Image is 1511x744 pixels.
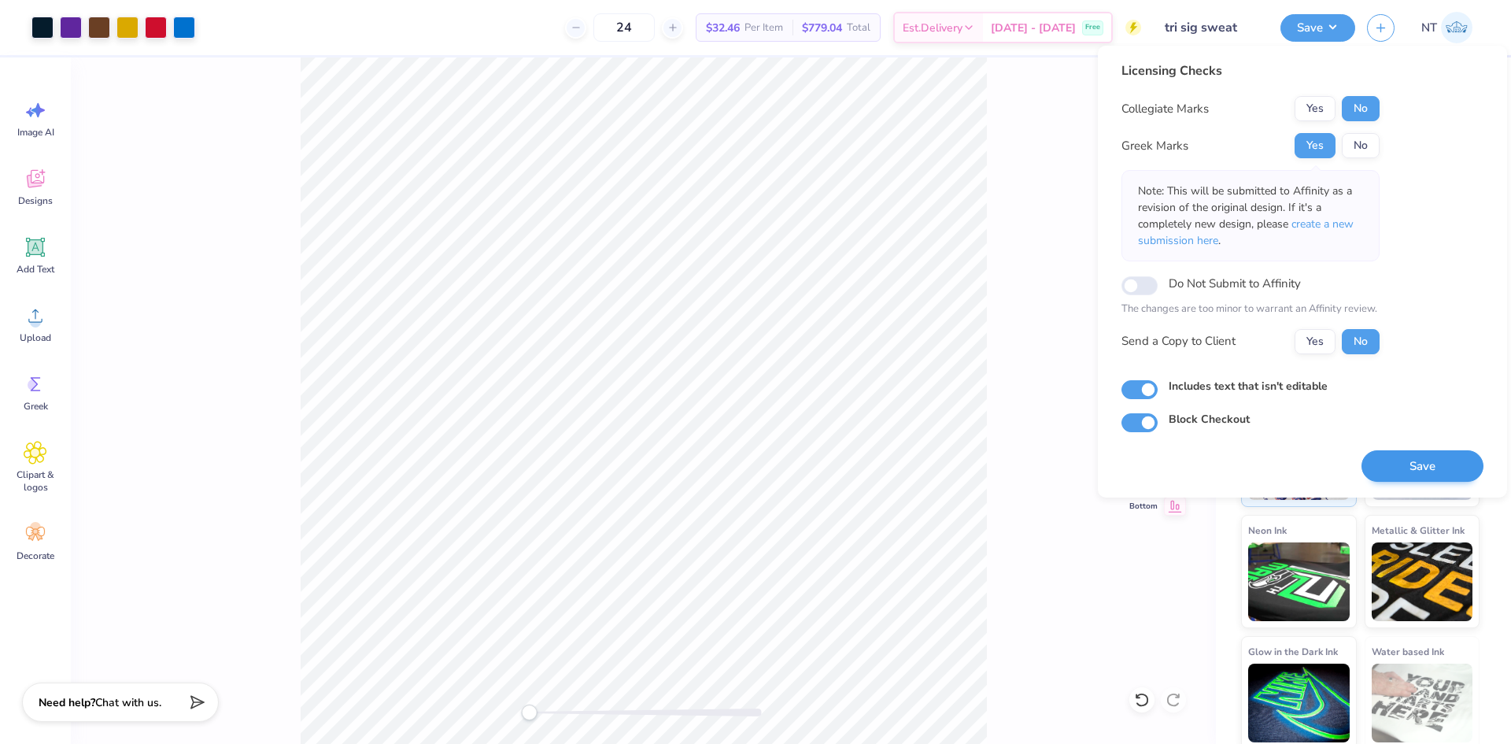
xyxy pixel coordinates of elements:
span: Add Text [17,263,54,276]
div: Greek Marks [1121,137,1188,155]
span: Metallic & Glitter Ink [1372,522,1465,539]
div: Send a Copy to Client [1121,332,1236,350]
a: NT [1414,12,1480,43]
div: Licensing Checks [1121,61,1380,80]
button: Yes [1295,329,1336,354]
span: Water based Ink [1372,643,1444,660]
span: Free [1085,22,1100,33]
span: Per Item [744,20,783,36]
p: Note: This will be submitted to Affinity as a revision of the original design. If it's a complete... [1138,183,1363,249]
img: Nestor Talens [1441,12,1472,43]
button: No [1342,329,1380,354]
img: Glow in the Dark Ink [1248,664,1350,742]
p: The changes are too minor to warrant an Affinity review. [1121,302,1380,317]
button: Yes [1295,96,1336,121]
button: Yes [1295,133,1336,158]
span: Image AI [17,126,54,139]
div: Collegiate Marks [1121,100,1209,118]
input: Untitled Design [1153,12,1269,43]
button: No [1342,96,1380,121]
button: No [1342,133,1380,158]
span: $32.46 [706,20,740,36]
button: Save [1361,450,1483,483]
label: Block Checkout [1169,411,1250,428]
span: NT [1421,19,1437,37]
img: Neon Ink [1248,542,1350,621]
input: – – [593,13,655,42]
span: Neon Ink [1248,522,1287,539]
span: Est. Delivery [903,20,962,36]
div: Accessibility label [521,705,537,720]
span: Decorate [17,550,54,562]
span: Designs [18,194,53,207]
span: Greek [24,400,48,413]
span: $779.04 [802,20,842,36]
label: Do Not Submit to Affinity [1169,273,1301,294]
button: Save [1280,14,1355,42]
span: [DATE] - [DATE] [991,20,1076,36]
span: Glow in the Dark Ink [1248,643,1338,660]
span: Total [847,20,870,36]
label: Includes text that isn't editable [1169,378,1328,394]
img: Water based Ink [1372,664,1473,742]
span: Upload [20,331,51,344]
span: Chat with us. [95,695,161,710]
img: Metallic & Glitter Ink [1372,542,1473,621]
strong: Need help? [39,695,95,710]
span: Clipart & logos [9,468,61,494]
span: Bottom [1129,500,1158,513]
